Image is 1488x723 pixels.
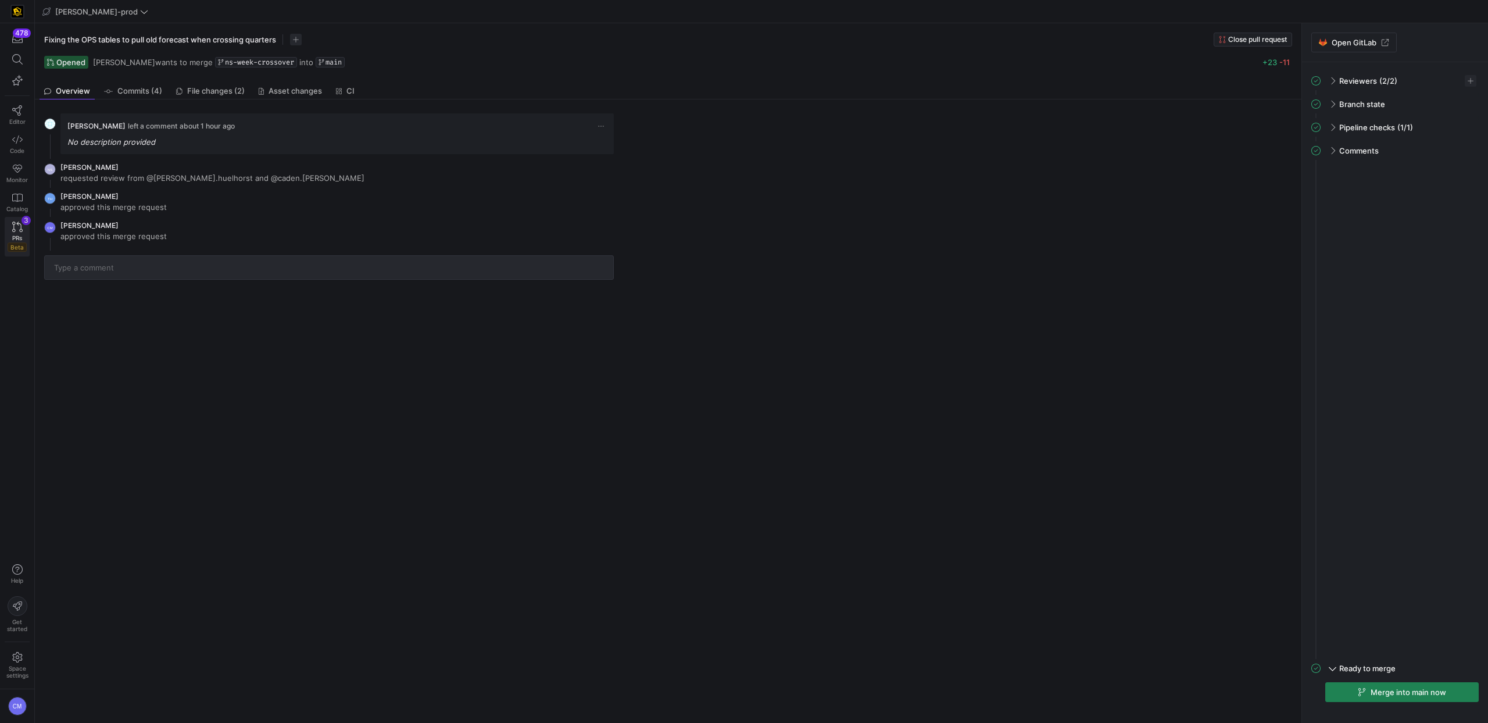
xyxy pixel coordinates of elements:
[1332,38,1376,47] span: Open GitLab
[1311,141,1479,160] mat-expansion-panel-header: Comments
[1311,95,1479,113] mat-expansion-panel-header: Branch state
[325,58,342,66] span: main
[1339,664,1396,673] span: Ready to merge
[10,147,24,154] span: Code
[5,217,30,257] a: PRsBeta3
[128,122,177,130] span: left a comment
[9,118,26,125] span: Editor
[60,173,364,183] p: requested review from @[PERSON_NAME].huelhorst and @caden.[PERSON_NAME]
[44,118,56,130] img: https://secure.gravatar.com/avatar/93624b85cfb6a0d6831f1d6e8dbf2768734b96aa2308d2c902a4aae71f619b...
[1339,123,1395,132] span: Pipeline checks
[1371,688,1446,697] span: Merge into main now
[180,122,235,130] span: about 1 hour ago
[56,58,85,67] span: Opened
[346,87,355,95] span: CI
[8,243,27,252] span: Beta
[93,58,155,67] span: [PERSON_NAME]
[1311,33,1397,52] a: Open GitLab
[269,87,322,95] span: Asset changes
[1311,118,1479,137] mat-expansion-panel-header: Pipeline checks(1/1)
[1311,72,1479,90] mat-expansion-panel-header: Reviewers(2/2)
[56,87,90,95] span: Overview
[44,35,276,44] span: Fixing the OPS tables to pull old forecast when crossing quarters
[5,647,30,684] a: Spacesettings
[299,58,313,67] span: into
[8,697,27,715] div: CM
[1339,99,1385,109] span: Branch state
[40,4,151,19] button: [PERSON_NAME]-prod
[117,87,162,95] span: Commits (4)
[5,2,30,22] a: https://storage.googleapis.com/y42-prod-data-exchange/images/uAsz27BndGEK0hZWDFeOjoxA7jCwgK9jE472...
[215,57,297,67] a: ns-week-crossover
[187,87,245,95] span: File changes (2)
[5,188,30,217] a: Catalog
[1214,33,1292,47] button: Close pull request
[12,234,22,241] span: PRs
[5,101,30,130] a: Editor
[6,665,28,679] span: Space settings
[225,58,294,66] span: ns-week-crossover
[1262,58,1277,67] span: +23
[55,7,138,16] span: [PERSON_NAME]-prod
[1339,76,1377,86] span: Reviewers
[67,137,155,147] em: No description provided
[44,193,56,204] div: TH
[5,592,30,637] button: Getstarted
[1379,76,1397,86] span: (2/2)
[67,122,126,130] span: [PERSON_NAME]
[316,57,345,67] a: main
[12,6,23,17] img: https://storage.googleapis.com/y42-prod-data-exchange/images/uAsz27BndGEK0hZWDFeOjoxA7jCwgK9jE472...
[60,202,167,212] p: approved this merge request
[5,559,30,589] button: Help
[60,192,119,201] span: [PERSON_NAME]
[60,231,167,241] p: approved this merge request
[5,28,30,49] button: 478
[13,29,31,38] div: 478
[44,222,56,233] div: CM
[7,618,27,632] span: Get started
[93,58,213,67] span: wants to merge
[6,176,28,183] span: Monitor
[5,159,30,188] a: Monitor
[44,163,56,175] div: NS
[1311,659,1479,678] mat-expansion-panel-header: Ready to merge
[1339,146,1379,155] span: Comments
[54,263,604,272] input: Type a comment
[22,216,31,225] div: 3
[6,205,28,212] span: Catalog
[1325,682,1479,702] button: Merge into main now
[1311,682,1479,714] div: Ready to merge
[5,130,30,159] a: Code
[60,221,119,230] span: [PERSON_NAME]
[5,694,30,718] button: CM
[10,577,24,584] span: Help
[60,163,119,172] span: [PERSON_NAME]
[1397,123,1413,132] span: (1/1)
[1279,58,1290,67] span: -11
[1228,35,1287,44] span: Close pull request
